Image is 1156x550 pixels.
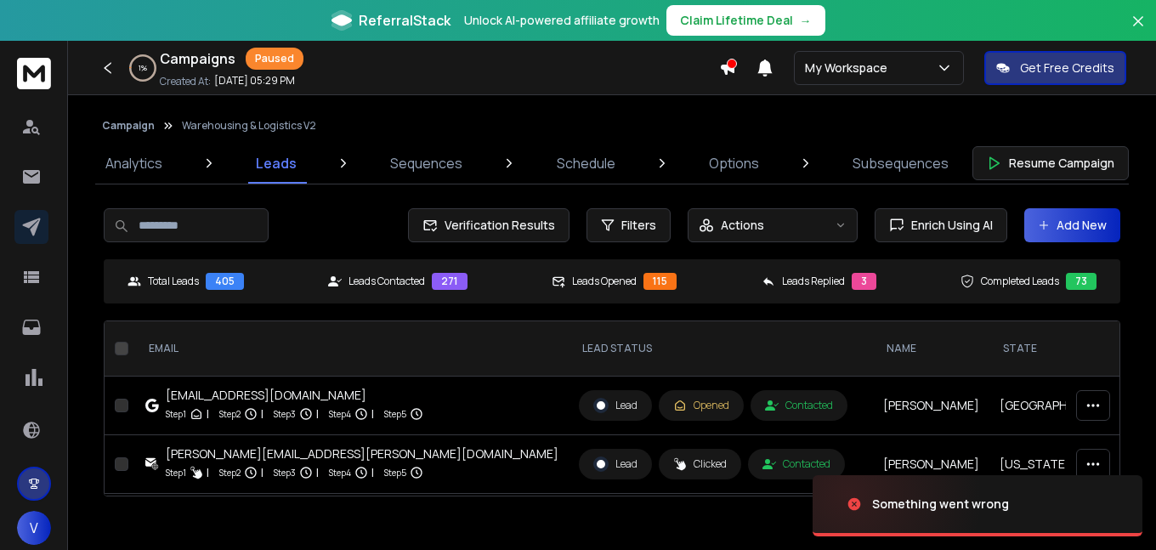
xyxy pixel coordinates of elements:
[782,275,845,288] p: Leads Replied
[842,143,959,184] a: Subsequences
[17,511,51,545] button: V
[316,405,319,422] p: |
[572,275,637,288] p: Leads Opened
[139,63,147,73] p: 1 %
[673,399,729,412] div: Opened
[148,275,199,288] p: Total Leads
[371,464,374,481] p: |
[643,273,677,290] div: 115
[384,464,406,481] p: Step 5
[166,387,423,404] div: [EMAIL_ADDRESS][DOMAIN_NAME]
[1066,273,1096,290] div: 73
[432,273,467,290] div: 271
[256,153,297,173] p: Leads
[873,321,989,377] th: NAME
[160,75,211,88] p: Created At:
[219,405,241,422] p: Step 2
[359,10,450,31] span: ReferralStack
[316,464,319,481] p: |
[872,496,1009,513] div: Something went wrong
[853,153,949,173] p: Subsequences
[371,405,374,422] p: |
[873,377,989,435] td: [PERSON_NAME]
[182,119,316,133] p: Warehousing & Logistics V2
[261,464,263,481] p: |
[673,457,727,471] div: Clicked
[408,208,569,242] button: Verification Results
[274,405,296,422] p: Step 3
[593,398,637,413] div: Lead
[380,143,473,184] a: Sequences
[805,60,894,77] p: My Workspace
[873,435,989,494] td: [PERSON_NAME]
[160,48,235,69] h1: Campaigns
[105,153,162,173] p: Analytics
[721,217,764,234] p: Actions
[329,405,351,422] p: Step 4
[621,217,656,234] span: Filters
[852,273,876,290] div: 3
[1020,60,1114,77] p: Get Free Credits
[765,399,833,412] div: Contacted
[557,153,615,173] p: Schedule
[666,5,825,36] button: Claim Lifetime Deal→
[464,12,660,29] p: Unlock AI-powered affiliate growth
[586,208,671,242] button: Filters
[547,143,626,184] a: Schedule
[348,275,425,288] p: Leads Contacted
[762,457,830,471] div: Contacted
[1127,10,1149,51] button: Close banner
[904,217,993,234] span: Enrich Using AI
[989,377,1133,435] td: [GEOGRAPHIC_DATA]
[329,464,351,481] p: Step 4
[135,321,569,377] th: EMAIL
[989,435,1133,494] td: [US_STATE]
[813,458,983,550] img: image
[102,119,155,133] button: Campaign
[274,464,296,481] p: Step 3
[246,143,307,184] a: Leads
[569,321,873,377] th: LEAD STATUS
[981,275,1059,288] p: Completed Leads
[1024,208,1120,242] button: Add New
[206,273,244,290] div: 405
[989,321,1133,377] th: State
[438,217,555,234] span: Verification Results
[875,208,1007,242] button: Enrich Using AI
[261,405,263,422] p: |
[800,12,812,29] span: →
[709,153,759,173] p: Options
[593,456,637,472] div: Lead
[972,146,1129,180] button: Resume Campaign
[214,74,295,88] p: [DATE] 05:29 PM
[984,51,1126,85] button: Get Free Credits
[166,445,558,462] div: [PERSON_NAME][EMAIL_ADDRESS][PERSON_NAME][DOMAIN_NAME]
[246,48,303,70] div: Paused
[207,464,209,481] p: |
[390,153,462,173] p: Sequences
[166,464,186,481] p: Step 1
[207,405,209,422] p: |
[699,143,769,184] a: Options
[384,405,406,422] p: Step 5
[95,143,173,184] a: Analytics
[166,405,186,422] p: Step 1
[219,464,241,481] p: Step 2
